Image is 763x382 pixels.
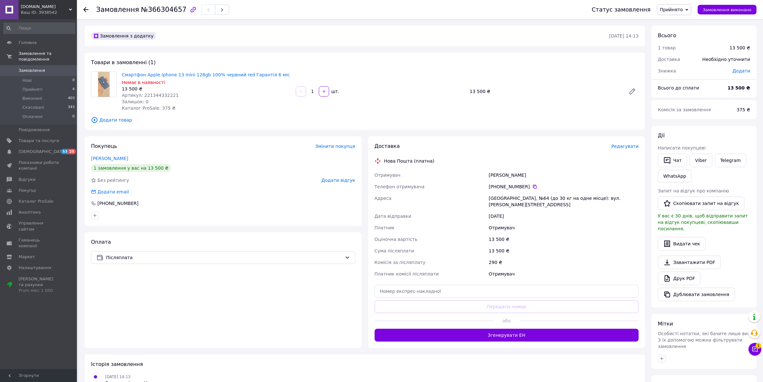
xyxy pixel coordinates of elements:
div: [DATE] [487,210,640,222]
span: Доставка [375,143,400,149]
span: Всього [658,32,676,38]
button: Скопіювати запит на відгук [658,197,744,210]
span: Немає в наявності [122,80,165,85]
span: Особисті нотатки, які бачите лише ви. З їх допомогою можна фільтрувати замовлення [658,331,749,349]
span: Покупець [91,143,117,149]
span: 4 [72,87,75,92]
div: 13 500 ₴ [122,86,291,92]
span: Гаманець компанії [19,237,59,249]
span: Платник [375,225,395,230]
div: [PHONE_NUMBER] [489,183,639,190]
a: Смартфон Apple Iphone 13 mini 128gb 100% червний red Гарантія 6 міс [122,72,290,77]
span: Додати відгук [321,178,355,183]
span: Замовлення [96,6,139,13]
div: Додати email [90,189,129,195]
span: Сума післяплати [375,248,414,253]
button: Згенерувати ЕН [375,329,639,342]
a: Редагувати [626,85,639,98]
span: Мітки [658,321,673,327]
div: шт. [330,88,340,95]
span: Товари та послуги [19,138,59,144]
span: Маркет [19,254,35,260]
span: Нові [22,78,32,83]
span: 1 [756,342,761,347]
div: [PERSON_NAME] [487,169,640,181]
span: або [493,318,520,324]
span: 53 [61,149,68,154]
div: 13 500 ₴ [467,87,623,96]
b: 13 500 ₴ [728,85,751,90]
div: Отримувач [487,222,640,233]
span: 375 ₴ [737,107,750,112]
span: Налаштування [19,265,51,271]
span: Замовлення та повідомлення [19,51,77,62]
span: [DEMOGRAPHIC_DATA] [19,149,66,155]
span: [PERSON_NAME] та рахунки [19,276,59,294]
span: Відгуки [19,177,35,183]
button: Чат [658,154,687,167]
div: Додати email [97,189,129,195]
img: Смартфон Apple Iphone 13 mini 128gb 100% червний red Гарантія 6 міс [98,72,110,97]
a: Viber [690,154,712,167]
span: Скасовані [22,105,44,110]
span: У вас є 30 днів, щоб відправити запит на відгук покупцеві, скопіювавши посилання. [658,213,748,231]
span: Аналітика [19,209,41,215]
span: Дії [658,132,665,139]
time: [DATE] 14:13 [609,33,639,38]
div: Статус замовлення [592,6,651,13]
span: Історія замовлення [91,361,143,367]
button: Замовлення виконано [698,5,757,14]
span: Комісія за післяплату [375,260,426,265]
span: Комісія за замовлення [658,107,711,112]
a: Telegram [715,154,746,167]
a: WhatsApp [658,170,692,183]
span: 25 [68,149,76,154]
span: Залишок: 0 [122,99,149,104]
span: rgp.apple.ua [21,4,69,10]
span: Написати покупцеві [658,145,706,150]
span: 403 [68,96,75,101]
div: Замовлення з додатку [91,32,156,40]
span: Знижка [658,68,676,73]
span: [DATE] 14:13 [105,375,130,379]
div: 13 500 ₴ [487,245,640,257]
span: Всього до сплати [658,85,699,90]
span: Дата відправки [375,214,411,219]
span: Оплачені [22,114,43,120]
span: №366304657 [141,6,187,13]
span: Платник комісії післяплати [375,271,439,276]
input: Номер експрес-накладної [375,285,639,298]
a: Завантажити PDF [658,256,721,269]
span: Запит на відгук про компанію [658,188,729,193]
span: Управління сайтом [19,220,59,232]
span: Змінити покупця [315,144,355,149]
span: 343 [68,105,75,110]
span: 0 [72,78,75,83]
span: Товари в замовленні (1) [91,59,156,65]
div: [PHONE_NUMBER] [97,200,139,207]
div: Prom мікс 1 000 [19,288,59,293]
span: Додати товар [91,116,639,123]
div: Необхідно уточнити [699,52,754,66]
span: Показники роботи компанії [19,160,59,171]
span: Додати [733,68,750,73]
div: [GEOGRAPHIC_DATA], №64 (до 30 кг на одне місце): вул. [PERSON_NAME][STREET_ADDRESS] [487,192,640,210]
span: Оплата [91,239,111,245]
span: Післяплата [106,254,342,261]
span: 0 [72,114,75,120]
span: Оціночна вартість [375,237,418,242]
span: Отримувач [375,173,401,178]
div: 13 500 ₴ [730,45,750,51]
span: 1 товар [658,45,676,50]
span: Покупці [19,188,36,193]
div: Нова Пошта (платна) [383,158,436,164]
div: 13 500 ₴ [487,233,640,245]
span: Без рейтингу [97,178,129,183]
span: Каталог ProSale: 375 ₴ [122,106,176,111]
span: Адреса [375,196,392,201]
div: Отримувач [487,268,640,280]
span: Телефон отримувача [375,184,425,189]
span: Повідомлення [19,127,50,133]
button: Чат з покупцем1 [749,343,761,356]
div: 290 ₴ [487,257,640,268]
